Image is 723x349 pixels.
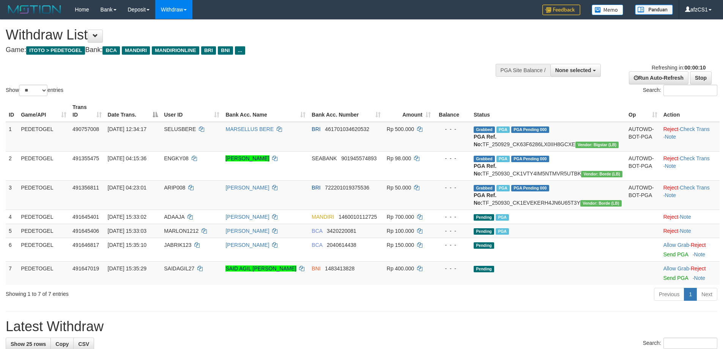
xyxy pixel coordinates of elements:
[474,266,494,272] span: Pending
[555,67,591,73] span: None selected
[108,265,146,272] span: [DATE] 15:35:29
[694,275,706,281] a: Note
[663,85,717,96] input: Search:
[660,224,720,238] td: ·
[663,228,679,234] a: Reject
[550,64,601,77] button: None selected
[496,214,509,221] span: Marked by afzCS1
[225,185,269,191] a: [PERSON_NAME]
[164,265,194,272] span: SAIDAGIL27
[643,338,717,349] label: Search:
[680,126,710,132] a: Check Trans
[108,126,146,132] span: [DATE] 12:34:17
[625,151,660,180] td: AUTOWD-BOT-PGA
[684,65,706,71] strong: 00:00:10
[105,100,161,122] th: Date Trans.: activate to sort column descending
[18,224,69,238] td: PEDETOGEL
[471,180,625,210] td: TF_250930_CK1EVEKERH4JN6U65T3Y
[18,122,69,152] td: PEDETOGEL
[663,214,679,220] a: Reject
[496,126,510,133] span: Marked by afzCS1
[663,242,689,248] a: Allow Grab
[663,265,689,272] a: Allow Grab
[437,241,468,249] div: - - -
[6,100,18,122] th: ID
[387,242,414,248] span: Rp 150.000
[680,185,710,191] a: Check Trans
[496,64,550,77] div: PGA Site Balance /
[161,100,222,122] th: User ID: activate to sort column ascending
[387,265,414,272] span: Rp 400.000
[72,265,99,272] span: 491647019
[222,100,309,122] th: Bank Acc. Name: activate to sort column ascending
[72,242,99,248] span: 491646817
[72,228,99,234] span: 491645406
[312,155,337,161] span: SEABANK
[102,46,120,55] span: BCA
[387,185,411,191] span: Rp 50.000
[474,185,495,191] span: Grabbed
[471,100,625,122] th: Status
[122,46,150,55] span: MANDIRI
[225,214,269,220] a: [PERSON_NAME]
[6,319,717,334] h1: Latest Withdraw
[496,228,509,235] span: Marked by afzCS1
[72,155,99,161] span: 491355475
[437,227,468,235] div: - - -
[72,126,99,132] span: 490757008
[78,341,89,347] span: CSV
[164,214,184,220] span: ADAAJA
[471,122,625,152] td: TF_250929_CK63F6286LX0IIH8GCXE
[6,210,18,224] td: 4
[327,242,356,248] span: Copy 2040614438 to clipboard
[660,180,720,210] td: · ·
[471,151,625,180] td: TF_250930_CK1VTY4IM5NTMVR5UTBK
[660,122,720,152] td: · ·
[580,200,622,207] span: Vendor URL: https://dashboard.q2checkout.com/secure
[384,100,434,122] th: Amount: activate to sort column ascending
[164,126,196,132] span: SELUSBERE
[6,151,18,180] td: 2
[680,228,691,234] a: Note
[660,210,720,224] td: ·
[690,71,712,84] a: Stop
[660,261,720,285] td: ·
[663,275,688,281] a: Send PGA
[684,288,697,301] a: 1
[511,156,549,162] span: PGA Pending
[665,163,676,169] a: Note
[474,214,494,221] span: Pending
[18,238,69,261] td: PEDETOGEL
[663,155,679,161] a: Reject
[474,163,496,177] b: PGA Ref. No:
[225,228,269,234] a: [PERSON_NAME]
[635,5,673,15] img: panduan.png
[660,238,720,261] td: ·
[164,155,189,161] span: ENGKY08
[496,185,510,191] span: Marked by afzCS1
[312,214,334,220] span: MANDIRI
[6,27,474,43] h1: Withdraw List
[312,228,322,234] span: BCA
[437,213,468,221] div: - - -
[625,122,660,152] td: AUTOWD-BOT-PGA
[663,126,679,132] a: Reject
[663,242,691,248] span: ·
[6,122,18,152] td: 1
[218,46,233,55] span: BNI
[434,100,471,122] th: Balance
[387,228,414,234] span: Rp 100.000
[164,228,198,234] span: MARLON1212
[474,192,496,206] b: PGA Ref. No:
[663,251,688,257] a: Send PGA
[108,155,146,161] span: [DATE] 04:15:36
[437,184,468,191] div: - - -
[387,214,414,220] span: Rp 700.000
[665,134,676,140] a: Note
[6,261,18,285] td: 7
[643,85,717,96] label: Search:
[663,185,679,191] a: Reject
[312,185,320,191] span: BRI
[72,214,99,220] span: 491645401
[312,242,322,248] span: BCA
